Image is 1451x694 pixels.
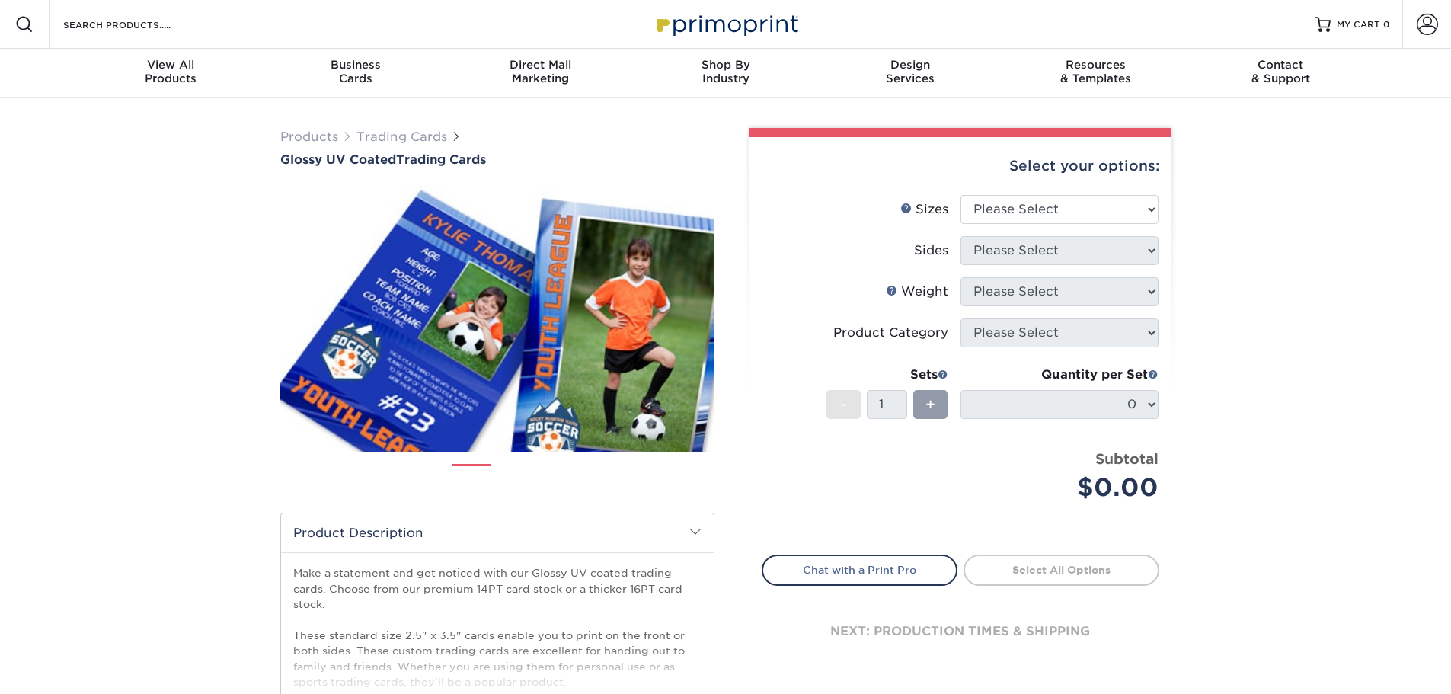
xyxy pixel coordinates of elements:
[1003,49,1188,98] a: Resources& Templates
[925,393,935,416] span: +
[886,283,948,301] div: Weight
[280,168,714,469] img: Glossy UV Coated 01
[78,58,264,85] div: Products
[78,58,264,72] span: View All
[452,459,491,497] img: Trading Cards 01
[356,130,447,144] a: Trading Cards
[633,58,818,85] div: Industry
[280,152,396,167] span: Glossy UV Coated
[972,469,1159,506] div: $0.00
[263,49,448,98] a: BusinessCards
[1095,450,1159,467] strong: Subtotal
[900,200,948,219] div: Sizes
[818,58,1003,72] span: Design
[1337,18,1380,31] span: MY CART
[78,49,264,98] a: View AllProducts
[280,152,714,167] a: Glossy UV CoatedTrading Cards
[960,366,1159,384] div: Quantity per Set
[1003,58,1188,72] span: Resources
[818,49,1003,98] a: DesignServices
[1188,49,1373,98] a: Contact& Support
[448,49,633,98] a: Direct MailMarketing
[281,513,714,552] h2: Product Description
[448,58,633,85] div: Marketing
[1188,58,1373,85] div: & Support
[1188,58,1373,72] span: Contact
[964,555,1159,585] a: Select All Options
[263,58,448,85] div: Cards
[62,15,210,34] input: SEARCH PRODUCTS.....
[503,458,542,496] img: Trading Cards 02
[633,58,818,72] span: Shop By
[280,130,338,144] a: Products
[650,8,802,40] img: Primoprint
[818,58,1003,85] div: Services
[762,137,1159,195] div: Select your options:
[840,393,847,416] span: -
[1383,19,1390,30] span: 0
[826,366,948,384] div: Sets
[633,49,818,98] a: Shop ByIndustry
[762,555,957,585] a: Chat with a Print Pro
[448,58,633,72] span: Direct Mail
[914,241,948,260] div: Sides
[833,324,948,342] div: Product Category
[762,586,1159,677] div: next: production times & shipping
[280,152,714,167] h1: Trading Cards
[1003,58,1188,85] div: & Templates
[263,58,448,72] span: Business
